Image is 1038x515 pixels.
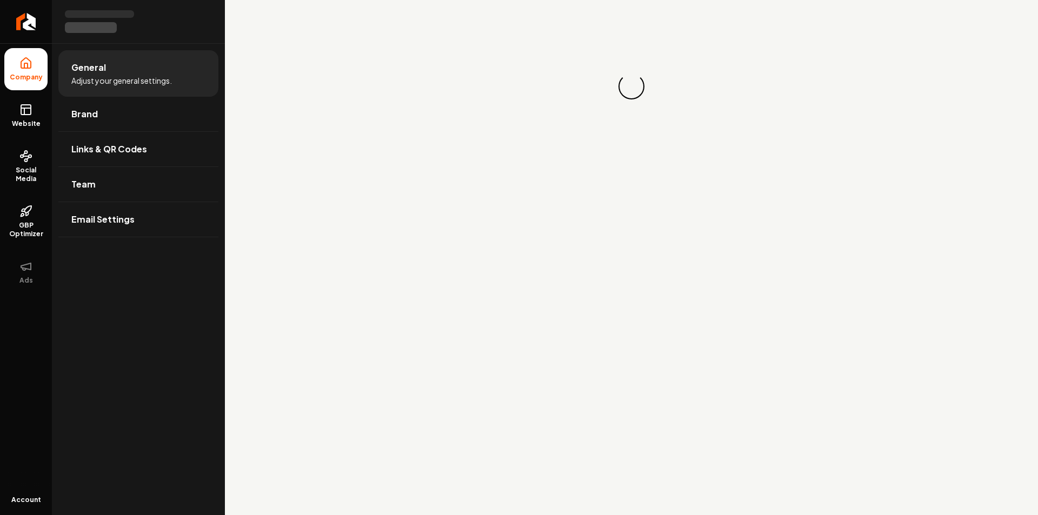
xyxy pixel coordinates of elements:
a: Social Media [4,141,48,192]
span: Website [8,119,45,128]
a: Team [58,167,218,202]
span: Team [71,178,96,191]
a: Website [4,95,48,137]
span: Social Media [4,166,48,183]
img: Rebolt Logo [16,13,36,30]
a: Brand [58,97,218,131]
span: Account [11,496,41,504]
span: General [71,61,106,74]
button: Ads [4,251,48,293]
span: Brand [71,108,98,121]
span: Links & QR Codes [71,143,147,156]
span: Ads [15,276,37,285]
a: Email Settings [58,202,218,237]
span: Company [5,73,47,82]
span: Email Settings [71,213,135,226]
a: GBP Optimizer [4,196,48,247]
div: Loading [614,69,649,104]
a: Links & QR Codes [58,132,218,166]
span: GBP Optimizer [4,221,48,238]
span: Adjust your general settings. [71,75,172,86]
